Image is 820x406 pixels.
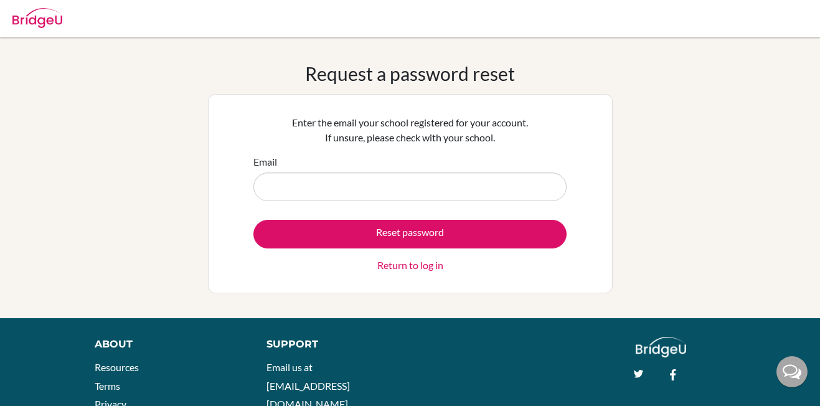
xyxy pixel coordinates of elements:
div: Support [266,337,398,352]
a: Resources [95,361,139,373]
img: Bridge-U [12,8,62,28]
a: Terms [95,380,120,392]
p: Enter the email your school registered for your account. If unsure, please check with your school. [253,115,567,145]
div: About [95,337,238,352]
button: Reset password [253,220,567,248]
h1: Request a password reset [305,62,515,85]
img: logo_white@2x-f4f0deed5e89b7ecb1c2cc34c3e3d731f90f0f143d5ea2071677605dd97b5244.png [636,337,686,357]
label: Email [253,154,277,169]
a: Return to log in [377,258,443,273]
